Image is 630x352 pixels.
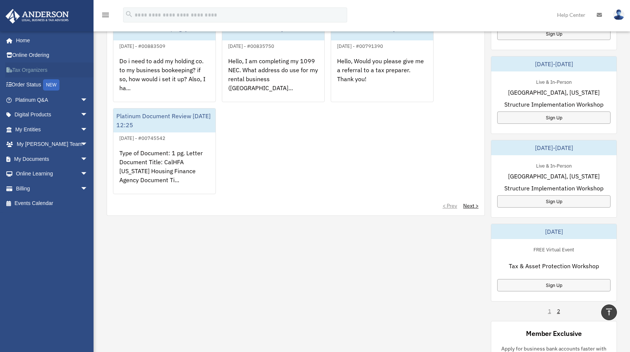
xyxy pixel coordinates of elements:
a: Digital Productsarrow_drop_down [5,107,99,122]
a: Platinum Bookkeeping Question[DATE] - #00883509Do i need to add my holding co. to my business boo... [113,16,216,102]
div: Hello, I am completing my 1099 NEC. What address do use for my rental business ([GEOGRAPHIC_DATA]... [222,50,324,109]
div: Type of Document: 1 pg. Letter Document Title: CalHFA [US_STATE] Housing Finance Agency Document ... [113,143,215,201]
a: 2 [557,307,560,315]
a: vertical_align_top [601,304,617,320]
a: Sign Up [497,195,611,208]
a: Sign Up [497,28,611,40]
a: Platinum Document Review [DATE] 12:25[DATE] - #00745542Type of Document: 1 pg. Letter Document Ti... [113,108,216,194]
div: [DATE]-[DATE] [491,56,617,71]
span: Structure Implementation Workshop [504,184,603,193]
a: Platinum Tax Question[DATE] - #00835750Hello, I am completing my 1099 NEC. What address do use fo... [222,16,325,102]
div: [DATE] - #00791390 [331,42,389,49]
div: Member Exclusive [526,329,581,338]
span: arrow_drop_down [80,92,95,108]
span: arrow_drop_down [80,166,95,182]
span: [GEOGRAPHIC_DATA], [US_STATE] [508,172,600,181]
a: My Documentsarrow_drop_down [5,151,99,166]
span: Tax & Asset Protection Workshop [509,261,599,270]
a: Platinum Q&Aarrow_drop_down [5,92,99,107]
div: [DATE] - #00745542 [113,134,171,141]
div: [DATE] - #00835750 [222,42,280,49]
span: arrow_drop_down [80,122,95,137]
div: Live & In-Person [530,161,578,169]
i: search [125,10,133,18]
img: Anderson Advisors Platinum Portal [3,9,71,24]
a: Online Learningarrow_drop_down [5,166,99,181]
a: Billingarrow_drop_down [5,181,99,196]
i: vertical_align_top [605,307,614,316]
div: [DATE]-[DATE] [491,140,617,155]
a: Other Platinum Question[DATE] - #00791390Hello, Would you please give me a referral to a tax prep... [331,16,434,102]
a: menu [101,13,110,19]
i: menu [101,10,110,19]
a: Online Ordering [5,48,99,63]
span: arrow_drop_down [80,137,95,152]
a: My Entitiesarrow_drop_down [5,122,99,137]
a: Order StatusNEW [5,77,99,93]
a: Events Calendar [5,196,99,211]
div: Do i need to add my holding co. to my business bookeeping? if so, how would i set it up? Also, I ... [113,50,215,109]
div: FREE Virtual Event [527,245,580,253]
div: Platinum Document Review [DATE] 12:25 [113,108,215,132]
a: Sign Up [497,111,611,124]
div: NEW [43,79,59,91]
span: Structure Implementation Workshop [504,100,603,109]
span: arrow_drop_down [80,151,95,167]
span: [GEOGRAPHIC_DATA], [US_STATE] [508,88,600,97]
div: Live & In-Person [530,77,578,85]
a: Tax Organizers [5,62,99,77]
div: Hello, Would you please give me a referral to a tax preparer. Thank you! [331,50,433,109]
img: User Pic [613,9,624,20]
span: arrow_drop_down [80,181,95,196]
a: Next > [463,202,478,209]
div: [DATE] - #00883509 [113,42,171,49]
a: My [PERSON_NAME] Teamarrow_drop_down [5,137,99,152]
div: [DATE] [491,224,617,239]
a: Home [5,33,95,48]
span: arrow_drop_down [80,107,95,123]
a: Sign Up [497,279,611,291]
